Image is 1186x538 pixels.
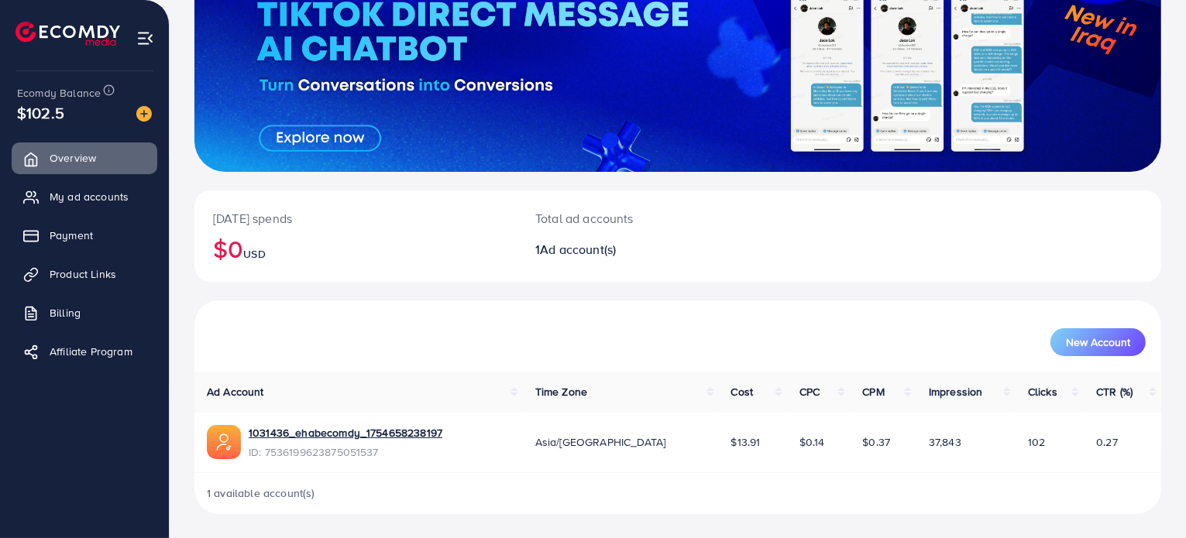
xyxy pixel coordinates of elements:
h2: 1 [535,242,740,257]
span: Overview [50,150,96,166]
span: 37,843 [929,434,961,450]
span: Impression [929,384,983,399]
a: My ad accounts [12,181,157,212]
a: 1031436_ehabecomdy_1754658238197 [249,425,442,440]
span: My ad accounts [50,189,129,204]
a: Affiliate Program [12,336,157,367]
span: Affiliate Program [50,344,132,359]
a: Billing [12,297,157,328]
img: logo [15,22,120,46]
span: 1 available account(s) [207,485,315,501]
span: Ad account(s) [540,241,616,258]
span: CTR (%) [1096,384,1133,399]
span: 102 [1028,434,1045,450]
h2: $0 [213,234,498,263]
button: New Account [1050,328,1146,356]
span: Billing [50,305,81,320]
img: menu [136,29,154,47]
span: Clicks [1028,384,1057,399]
span: ID: 7536199623875051537 [249,444,442,460]
span: CPM [862,384,884,399]
span: 0.27 [1096,434,1118,450]
span: Asia/[GEOGRAPHIC_DATA] [535,434,666,450]
span: Ecomdy Balance [17,85,101,101]
span: USD [243,246,265,262]
span: $0.14 [799,434,825,450]
p: Total ad accounts [535,209,740,228]
p: [DATE] spends [213,209,498,228]
a: Overview [12,142,157,173]
a: Product Links [12,259,157,290]
a: Payment [12,220,157,251]
img: image [136,106,152,122]
iframe: Chat [1120,468,1174,526]
span: Ad Account [207,384,264,399]
span: $102.5 [17,101,64,124]
span: Time Zone [535,384,587,399]
span: Cost [731,384,754,399]
span: Product Links [50,266,116,282]
span: CPC [799,384,820,399]
img: ic-ads-acc.e4c84228.svg [207,425,241,459]
span: $0.37 [862,434,890,450]
span: Payment [50,228,93,243]
span: $13.91 [731,434,761,450]
span: New Account [1066,337,1130,348]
